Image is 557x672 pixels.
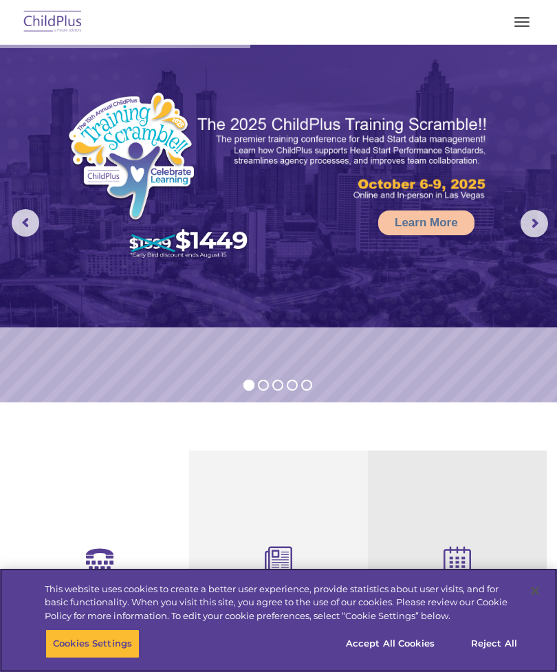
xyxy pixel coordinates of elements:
img: ChildPlus by Procare Solutions [21,6,85,39]
button: Close [520,576,550,606]
div: This website uses cookies to create a better user experience, provide statistics about user visit... [45,583,518,623]
button: Accept All Cookies [338,629,442,658]
button: Cookies Settings [45,629,140,658]
a: Learn More [378,210,474,235]
button: Reject All [451,629,537,658]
